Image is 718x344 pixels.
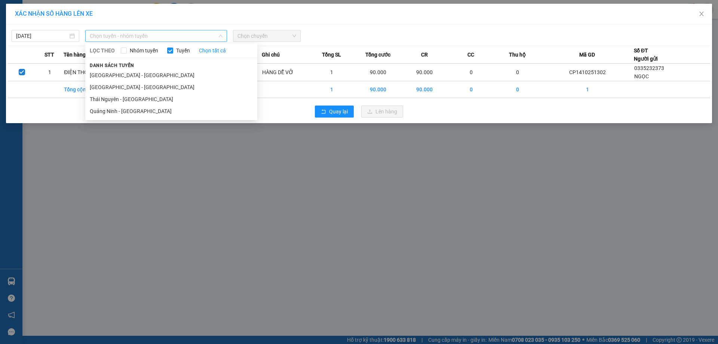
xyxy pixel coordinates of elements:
td: 90.000 [355,64,401,81]
span: Tổng SL [322,51,341,59]
span: Chọn tuyến - nhóm tuyến [90,30,223,42]
li: [GEOGRAPHIC_DATA] - [GEOGRAPHIC_DATA] [85,81,257,93]
td: HÀNG DỄ VỠ [262,64,308,81]
span: CR [421,51,428,59]
span: 0335232373 [634,65,664,71]
span: CC [467,51,474,59]
input: 14/10/2025 [16,32,68,40]
td: 90.000 [401,64,448,81]
td: ĐIỆN THOẠI [64,64,110,81]
td: 1 [308,64,355,81]
a: Chọn tất cả [199,46,226,55]
li: 271 - [PERSON_NAME] - [GEOGRAPHIC_DATA] - [GEOGRAPHIC_DATA] [70,18,313,28]
span: down [218,34,223,38]
button: Close [691,4,712,25]
span: STT [45,51,54,59]
td: 1 [541,81,634,98]
b: GỬI : VP Cẩm Phả [9,51,92,63]
span: Nhóm tuyến [127,46,161,55]
img: logo.jpg [9,9,65,47]
td: 0 [448,64,494,81]
li: [GEOGRAPHIC_DATA] - [GEOGRAPHIC_DATA] [85,69,257,81]
td: 1 [308,81,355,98]
td: 0 [494,64,541,81]
div: Số ĐT Người gửi [634,46,658,63]
span: Thu hộ [509,51,526,59]
td: 90.000 [401,81,448,98]
td: 0 [494,81,541,98]
span: Tổng cước [365,51,390,59]
td: 90.000 [355,81,401,98]
span: Tuyến [173,46,193,55]
span: rollback [321,109,326,115]
span: Quay lại [329,107,348,116]
td: 0 [448,81,494,98]
button: uploadLên hàng [361,106,403,118]
td: 1 [36,64,64,81]
li: Quảng Ninh - [GEOGRAPHIC_DATA] [85,105,257,117]
td: CP1410251302 [541,64,634,81]
span: Tên hàng [64,51,86,59]
span: NGỌC [634,73,649,79]
span: XÁC NHẬN SỐ HÀNG LÊN XE [15,10,93,17]
li: Thái Nguyên - [GEOGRAPHIC_DATA] [85,93,257,105]
span: Mã GD [579,51,595,59]
button: rollbackQuay lại [315,106,354,118]
span: LỌC THEO [90,46,115,55]
span: Chọn chuyến [237,30,296,42]
span: Ghi chú [262,51,280,59]
span: Danh sách tuyến [85,62,139,69]
span: close [699,11,705,17]
td: Tổng cộng [64,81,110,98]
